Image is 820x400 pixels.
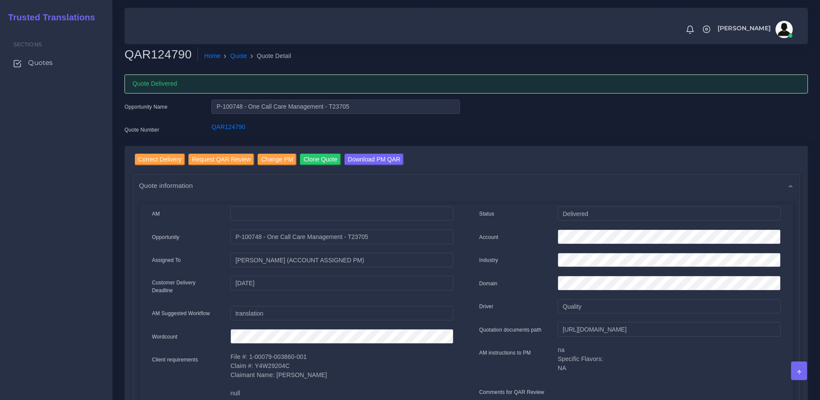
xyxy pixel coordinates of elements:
[124,74,808,94] div: Quote Delivered
[2,12,95,23] h2: Trusted Translations
[124,126,159,134] label: Quote Number
[13,41,42,48] span: Sections
[258,154,297,165] input: Change PM
[479,233,498,241] label: Account
[152,233,180,241] label: Opportunity
[479,326,542,334] label: Quotation documents path
[135,154,185,165] input: Correct Delivery
[479,349,531,357] label: AM instructions to PM
[345,154,404,165] input: Download PM QAR
[230,352,453,398] p: File #: 1-00079-003860-001 Claim #: Y4W29204C Claimant Name: [PERSON_NAME] null
[2,10,95,25] a: Trusted Translations
[152,210,160,218] label: AM
[718,25,771,31] span: [PERSON_NAME]
[124,103,168,111] label: Opportunity Name
[713,21,796,38] a: [PERSON_NAME]avatar
[28,58,53,68] span: Quotes
[152,356,198,364] label: Client requirements
[230,253,453,268] input: pm
[124,47,198,62] h2: QAR124790
[479,280,498,287] label: Domain
[775,21,793,38] img: avatar
[152,333,178,341] label: Wordcount
[6,54,106,72] a: Quotes
[479,210,495,218] label: Status
[211,123,245,130] a: QAR124790
[479,256,498,264] label: Industry
[152,310,210,317] label: AM Suggested Workflow
[139,181,193,190] span: Quote information
[188,154,254,165] input: Request QAR Review
[558,345,780,373] p: na Specific Flavors: NA
[230,52,247,61] a: Quote
[152,279,218,294] label: Customer Delivery Deadline
[152,256,181,264] label: Assigned To
[479,388,544,396] label: Comments for QAR Review
[300,154,341,165] input: Clone Quote
[479,303,494,310] label: Driver
[247,52,291,61] li: Quote Detail
[204,52,220,61] a: Home
[133,174,800,197] div: Quote information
